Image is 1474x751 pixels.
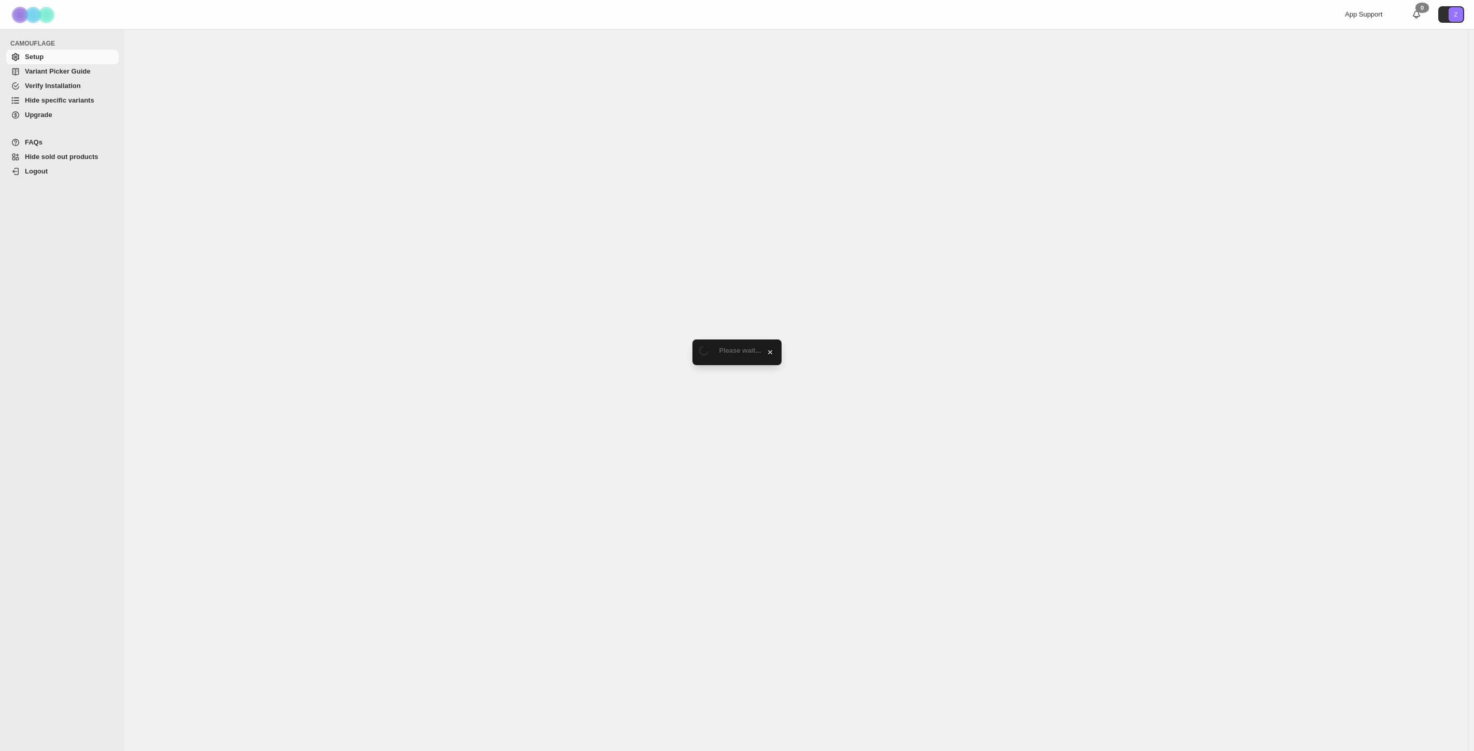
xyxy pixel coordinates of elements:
span: Logout [25,167,48,175]
a: FAQs [6,135,119,150]
span: CAMOUFLAGE [10,39,119,48]
a: 0 [1411,9,1422,20]
span: FAQs [25,138,42,146]
div: 0 [1415,3,1429,13]
a: Logout [6,164,119,179]
span: Please wait... [719,346,761,354]
a: Upgrade [6,108,119,122]
a: Verify Installation [6,79,119,93]
span: Verify Installation [25,82,81,90]
span: Hide sold out products [25,153,98,161]
img: Camouflage [8,1,60,29]
a: Variant Picker Guide [6,64,119,79]
a: Setup [6,50,119,64]
text: Z [1454,11,1458,18]
a: Hide sold out products [6,150,119,164]
a: Hide specific variants [6,93,119,108]
span: Setup [25,53,44,61]
span: Avatar with initials Z [1449,7,1463,22]
button: Avatar with initials Z [1438,6,1464,23]
span: Variant Picker Guide [25,67,90,75]
span: Hide specific variants [25,96,94,104]
span: App Support [1345,10,1382,18]
span: Upgrade [25,111,52,119]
